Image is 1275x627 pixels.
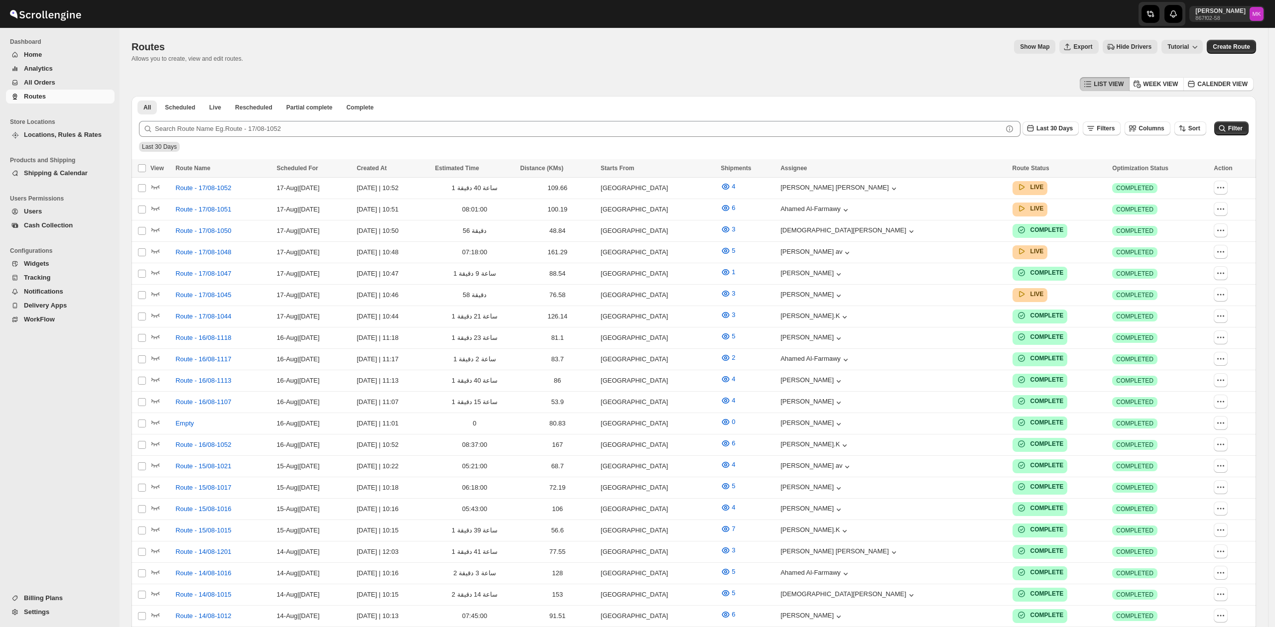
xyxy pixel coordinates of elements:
button: [PERSON_NAME] [780,505,844,515]
span: Assignee [780,165,807,172]
button: [PERSON_NAME] [780,269,844,279]
span: 17-Aug | [DATE] [276,206,319,213]
button: Users [6,205,115,218]
div: 1 ساعة 9 دقيقة [435,269,514,279]
button: Ahamed Al-Farmawy [780,569,851,579]
span: Route Status [1013,165,1049,172]
button: Tracking [6,271,115,285]
div: 100.19 [520,205,595,214]
span: Route - 17/08-1052 [175,183,231,193]
span: 17-Aug | [DATE] [276,270,319,277]
button: LIVE [1017,246,1044,256]
span: 5 [732,247,735,254]
button: 4 [715,179,741,195]
span: 0 [732,418,735,425]
div: [DATE] | 10:50 [357,226,429,236]
div: 08:01:00 [435,205,514,214]
b: COMPLETE [1030,226,1064,233]
span: Sort [1188,125,1200,132]
button: All routes [137,101,157,114]
button: [PERSON_NAME] [780,333,844,343]
button: Route - 16/08-1052 [169,437,237,453]
button: Route - 17/08-1044 [169,309,237,324]
button: Route - 17/08-1045 [169,287,237,303]
button: Filters [1083,121,1121,135]
span: Tracking [24,274,50,281]
button: 5 [715,243,741,259]
span: 17-Aug | [DATE] [276,291,319,299]
span: 3 [732,311,735,318]
button: Route - 15/08-1017 [169,480,237,496]
span: LIST VIEW [1094,80,1124,88]
div: 88.54 [520,269,595,279]
button: [PERSON_NAME] [PERSON_NAME] [780,184,898,194]
div: 76.58 [520,290,595,300]
button: 4 [715,371,741,387]
span: COMPLETED [1116,270,1153,278]
button: COMPLETE [1017,225,1064,235]
button: All Orders [6,76,115,90]
div: [GEOGRAPHIC_DATA] [601,290,715,300]
span: COMPLETED [1116,206,1153,213]
span: Filters [1097,125,1115,132]
button: Route - 14/08-1201 [169,544,237,560]
b: COMPLETE [1030,419,1064,426]
button: Route - 15/08-1015 [169,522,237,538]
button: [PERSON_NAME] [780,376,844,386]
button: Route - 16/08-1113 [169,373,237,389]
span: 4 [732,183,735,190]
div: Ahamed Al-Farmawy [780,355,851,365]
span: Billing Plans [24,594,63,602]
button: Shipping & Calendar [6,166,115,180]
span: Users [24,208,42,215]
span: Route - 16/08-1052 [175,440,231,450]
button: WorkFlow [6,313,115,326]
button: 4 [715,393,741,409]
button: [PERSON_NAME] av [780,248,852,258]
button: CALENDER VIEW [1183,77,1254,91]
span: 6 [732,439,735,447]
button: Sort [1174,121,1206,135]
button: COMPLETE [1017,524,1064,534]
span: COMPLETED [1116,227,1153,235]
button: 5 [715,585,741,601]
button: 4 [715,457,741,473]
button: [DEMOGRAPHIC_DATA][PERSON_NAME] [780,590,916,600]
b: COMPLETE [1030,398,1064,405]
span: 6 [732,204,735,211]
span: Export [1073,43,1092,51]
span: Route - 15/08-1021 [175,461,231,471]
span: Created At [357,165,386,172]
span: 5 [732,589,735,597]
button: 3 [715,307,741,323]
span: Products and Shipping [10,156,115,164]
span: Route - 15/08-1016 [175,504,231,514]
span: Action [1214,165,1232,172]
span: Last 30 Days [1036,125,1073,132]
span: 17-Aug | [DATE] [276,184,319,192]
span: Shipping & Calendar [24,169,88,177]
button: [PERSON_NAME] [780,612,844,622]
span: COMPLETED [1116,313,1153,320]
button: COMPLETE [1017,353,1064,363]
img: ScrollEngine [8,1,83,26]
button: COMPLETE [1017,311,1064,320]
span: Analytics [24,65,53,72]
span: Route - 14/08-1012 [175,611,231,621]
span: Users Permissions [10,195,115,203]
div: 161.29 [520,247,595,257]
div: [GEOGRAPHIC_DATA] [601,226,715,236]
button: Route - 17/08-1051 [169,202,237,217]
span: Estimated Time [435,165,479,172]
span: Columns [1139,125,1164,132]
span: Live [209,104,221,111]
button: LIVE [1017,182,1044,192]
span: Partial complete [286,104,333,111]
button: 7 [715,521,741,537]
p: 867f02-58 [1195,15,1246,21]
span: CALENDER VIEW [1197,80,1248,88]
